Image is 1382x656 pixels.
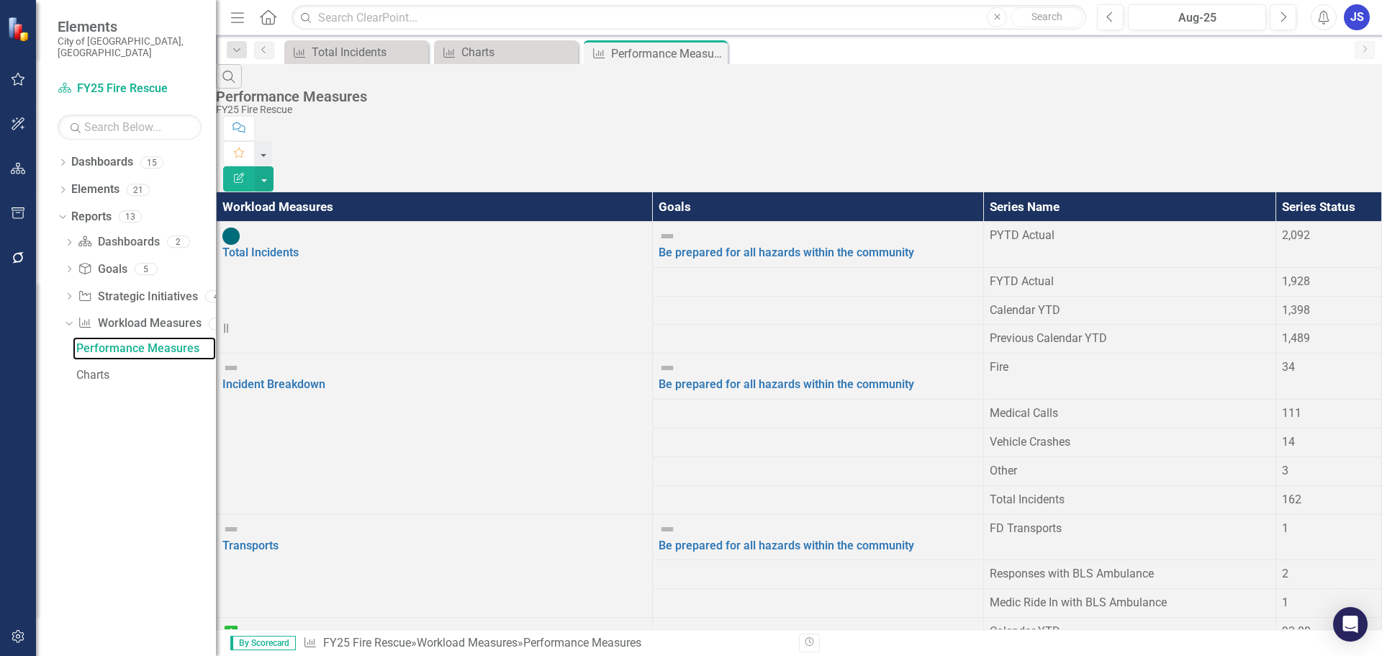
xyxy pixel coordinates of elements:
[78,234,159,251] a: Dashboards
[523,636,641,650] div: Performance Measures
[438,43,574,61] a: Charts
[990,274,1054,288] span: FYTD Actual
[222,377,325,391] a: Incident Breakdown
[653,221,983,267] td: Double-Click to Edit Right Click for Context Menu
[119,211,142,223] div: 13
[659,228,676,245] img: Not Defined
[73,364,216,387] a: Charts
[990,198,1270,215] div: Series Name
[216,89,1375,104] div: Performance Measures
[78,261,127,278] a: Goals
[292,5,1086,30] input: Search ClearPoint...
[71,209,112,225] a: Reports
[78,315,201,332] a: Workload Measures
[990,360,1008,374] span: Fire
[990,435,1070,449] span: Vehicle Crashes
[983,560,1275,589] td: Double-Click to Edit
[1031,11,1062,22] span: Search
[1128,4,1266,30] button: Aug-25
[990,331,1107,345] span: Previous Calendar YTD
[659,539,914,552] a: Be prepared for all hazards within the community
[659,359,676,377] img: Not Defined
[71,154,133,171] a: Dashboards
[222,246,299,259] a: Total Incidents
[983,589,1275,618] td: Double-Click to Edit
[983,514,1275,560] td: Double-Click to Edit
[659,377,914,391] a: Be prepared for all hazards within the community
[983,457,1275,485] td: Double-Click to Edit
[1276,589,1382,618] td: Double-Click to Edit
[461,43,574,61] div: Charts
[1282,228,1310,242] span: 2,092
[1282,493,1301,506] span: 162
[983,400,1275,428] td: Double-Click to Edit
[76,342,216,355] div: Performance Measures
[1276,354,1382,400] td: Double-Click to Edit
[990,406,1058,420] span: Medical Calls
[1344,4,1370,30] button: JS
[990,624,1060,638] span: Calendar YTD
[288,43,425,61] a: Total Incidents
[303,635,788,652] div: » »
[1133,9,1261,27] div: Aug-25
[7,16,32,41] img: ClearPoint Strategy
[990,521,1062,535] span: FD Transports
[323,636,411,650] a: FY25 Fire Rescue
[1276,514,1382,560] td: Double-Click to Edit
[312,43,425,61] div: Total Incidents
[205,290,228,302] div: 4
[78,289,197,305] a: Strategic Initiatives
[58,18,202,35] span: Elements
[611,45,724,63] div: Performance Measures
[1282,331,1310,345] span: 1,489
[71,181,119,198] a: Elements
[1282,596,1288,609] span: 1
[222,521,240,538] img: Not Defined
[217,354,653,514] td: Double-Click to Edit Right Click for Context Menu
[58,35,202,59] small: City of [GEOGRAPHIC_DATA], [GEOGRAPHIC_DATA]
[1276,400,1382,428] td: Double-Click to Edit
[659,521,676,538] img: Not Defined
[127,184,150,196] div: 21
[1282,435,1295,449] span: 14
[990,493,1065,506] span: Total Incidents
[1282,198,1376,215] div: Series Status
[1282,274,1310,288] span: 1,928
[222,198,646,215] div: Workload Measures
[167,236,190,248] div: 2
[217,221,653,353] td: Double-Click to Edit Right Click for Context Menu
[1333,607,1368,642] div: Open Intercom Messenger
[1276,428,1382,457] td: Double-Click to Edit
[990,228,1054,242] span: PYTD Actual
[1282,303,1310,317] span: 1,398
[222,539,279,552] a: Transports
[1282,464,1288,477] span: 3
[1282,624,1311,638] span: 92.00
[990,464,1017,477] span: Other
[990,567,1154,580] span: Responses with BLS Ambulance
[1276,560,1382,589] td: Double-Click to Edit
[417,636,518,650] a: Workload Measures
[216,104,1375,115] div: FY25 Fire Rescue
[58,81,202,97] a: FY25 Fire Rescue
[659,246,914,259] a: Be prepared for all hazards within the community
[217,514,653,618] td: Double-Click to Edit Right Click for Context Menu
[990,596,1167,609] span: Medic Ride In with BLS Ambulance
[76,369,216,382] div: Charts
[1282,521,1288,535] span: 1
[135,263,158,275] div: 5
[990,303,1060,317] span: Calendar YTD
[659,624,676,641] img: Not Defined
[1282,406,1301,420] span: 111
[1011,7,1083,27] button: Search
[1276,457,1382,485] td: Double-Click to Edit
[1282,360,1295,374] span: 34
[222,624,240,641] img: On Target
[230,636,296,650] span: By Scorecard
[222,359,240,377] img: Not Defined
[659,198,977,215] div: Goals
[73,337,216,360] a: Performance Measures
[983,428,1275,457] td: Double-Click to Edit
[58,114,202,140] input: Search Below...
